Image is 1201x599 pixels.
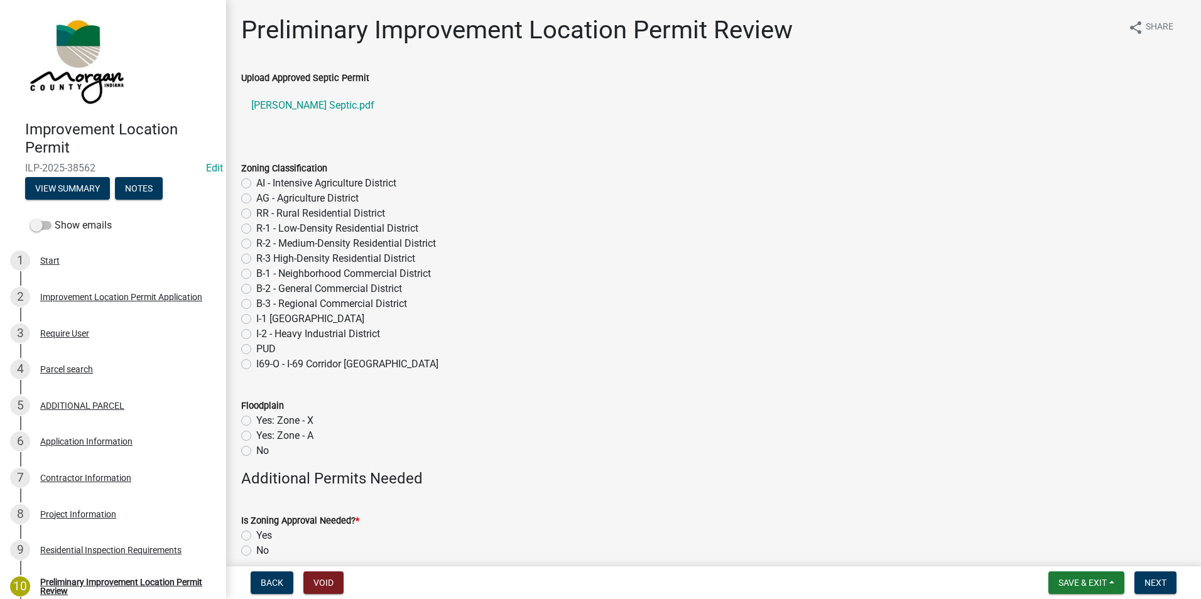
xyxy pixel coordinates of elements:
[256,413,313,428] label: Yes: Zone - X
[25,162,201,174] span: ILP-2025-38562
[256,443,269,458] label: No
[40,437,133,446] div: Application Information
[10,359,30,379] div: 4
[256,281,402,296] label: B-2 - General Commercial District
[256,528,272,543] label: Yes
[256,428,313,443] label: Yes: Zone - A
[256,236,436,251] label: R-2 - Medium-Density Residential District
[25,177,110,200] button: View Summary
[256,191,359,206] label: AG - Agriculture District
[206,162,223,174] a: Edit
[40,365,93,374] div: Parcel search
[256,342,276,357] label: PUD
[1058,578,1107,588] span: Save & Exit
[256,206,385,221] label: RR - Rural Residential District
[1118,15,1183,40] button: shareShare
[256,296,407,311] label: B-3 - Regional Commercial District
[10,396,30,416] div: 5
[40,546,182,554] div: Residential Inspection Requirements
[40,293,202,301] div: Improvement Location Permit Application
[10,287,30,307] div: 2
[241,74,369,83] label: Upload Approved Septic Permit
[25,121,216,157] h4: Improvement Location Permit
[10,576,30,596] div: 10
[256,221,418,236] label: R-1 - Low-Density Residential District
[10,251,30,271] div: 1
[241,165,327,173] label: Zoning Classification
[256,266,431,281] label: B-1 - Neighborhood Commercial District
[261,578,283,588] span: Back
[10,323,30,343] div: 3
[1128,20,1143,35] i: share
[303,571,344,594] button: Void
[30,218,112,233] label: Show emails
[40,256,60,265] div: Start
[256,543,269,558] label: No
[241,402,284,411] label: Floodplain
[10,468,30,488] div: 7
[10,504,30,524] div: 8
[256,326,380,342] label: I-2 - Heavy Industrial District
[256,311,364,326] label: I-1 [GEOGRAPHIC_DATA]
[10,540,30,560] div: 9
[1144,578,1166,588] span: Next
[25,184,110,194] wm-modal-confirm: Summary
[251,571,293,594] button: Back
[1146,20,1173,35] span: Share
[25,13,126,107] img: Morgan County, Indiana
[40,578,206,595] div: Preliminary Improvement Location Permit Review
[256,176,396,191] label: AI - Intensive Agriculture District
[115,177,163,200] button: Notes
[40,329,89,338] div: Require User
[10,431,30,451] div: 6
[241,517,359,526] label: Is Zoning Approval Needed?
[1048,571,1124,594] button: Save & Exit
[241,470,1186,488] h4: Additional Permits Needed
[256,251,415,266] label: R-3 High-Density Residential District
[40,473,131,482] div: Contractor Information
[241,15,793,45] h1: Preliminary Improvement Location Permit Review
[241,90,1186,121] a: [PERSON_NAME] Septic.pdf
[206,162,223,174] wm-modal-confirm: Edit Application Number
[256,357,438,372] label: I69-O - I-69 Corridor [GEOGRAPHIC_DATA]
[40,401,124,410] div: ADDITIONAL PARCEL
[115,184,163,194] wm-modal-confirm: Notes
[1134,571,1177,594] button: Next
[40,510,116,519] div: Project Information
